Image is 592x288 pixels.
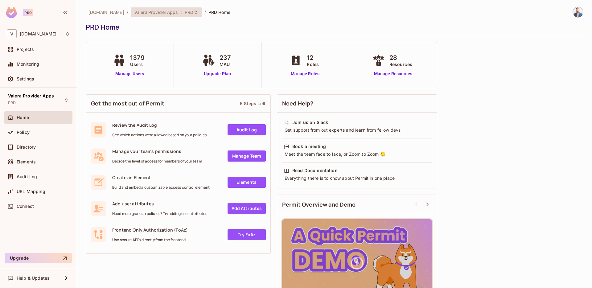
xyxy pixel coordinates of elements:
[23,9,33,16] div: Pro
[228,203,266,214] a: Add Attrbutes
[389,53,412,62] span: 28
[220,61,231,68] span: MAU
[130,53,145,62] span: 1379
[284,175,430,181] div: Everything there is to know about Permit in one place
[112,159,202,164] span: Decide the level of access for members of your team
[8,101,16,105] span: PRD
[307,61,319,68] span: Roles
[208,9,230,15] span: PRD Home
[127,9,128,15] li: /
[288,71,322,77] a: Manage Roles
[284,127,430,133] div: Get support from out experts and learn from fellow devs
[91,100,164,107] span: Get the most out of Permit
[112,71,148,77] a: Manage Users
[292,143,326,150] div: Book a meeting
[112,133,207,138] span: See which actions were allowed based on your policies
[240,101,265,106] div: 5 Steps Left
[228,229,266,240] a: Try FoAz
[204,9,206,15] li: /
[228,177,266,188] a: Elements
[112,211,207,216] span: Need more granular policies? Try adding user attributes
[17,159,36,164] span: Elements
[112,148,202,154] span: Manage your teams permissions
[112,122,207,128] span: Review the Audit Log
[220,53,231,62] span: 237
[7,29,17,38] span: V
[307,53,319,62] span: 12
[292,119,328,125] div: Join us on Slack
[282,100,314,107] span: Need Help?
[17,189,45,194] span: URL Mapping
[17,204,34,209] span: Connect
[573,7,583,17] img: Josh Myers
[112,175,210,180] span: Create an Element
[112,237,188,242] span: Use secure API's directly from the frontend
[17,62,39,67] span: Monitoring
[8,93,54,98] span: Valera Provider Apps
[282,201,356,208] span: Permit Overview and Demo
[17,276,50,281] span: Help & Updates
[17,47,34,52] span: Projects
[86,23,580,32] div: PRD Home
[292,167,338,174] div: Read Documentation
[201,71,234,77] a: Upgrade Plan
[130,61,145,68] span: Users
[112,201,207,207] span: Add user attributes
[5,253,72,263] button: Upgrade
[180,10,183,15] span: :
[17,145,36,150] span: Directory
[17,115,29,120] span: Home
[185,9,193,15] span: PRD
[284,151,430,157] div: Meet the team face to face, or Zoom to Zoom 😉
[20,31,56,36] span: Workspace: valerahealth.com
[17,130,30,135] span: Policy
[228,150,266,162] a: Manage Team
[371,71,415,77] a: Manage Resources
[134,9,178,15] span: Valera Provider Apps
[389,61,412,68] span: Resources
[112,185,210,190] span: Build and embed a customizable access control element
[112,227,188,233] span: Frontend Only Authorization (FoAz)
[17,76,34,81] span: Settings
[88,9,124,15] span: the active workspace
[6,7,17,18] img: SReyMgAAAABJRU5ErkJggg==
[17,174,37,179] span: Audit Log
[228,124,266,135] a: Audit Log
